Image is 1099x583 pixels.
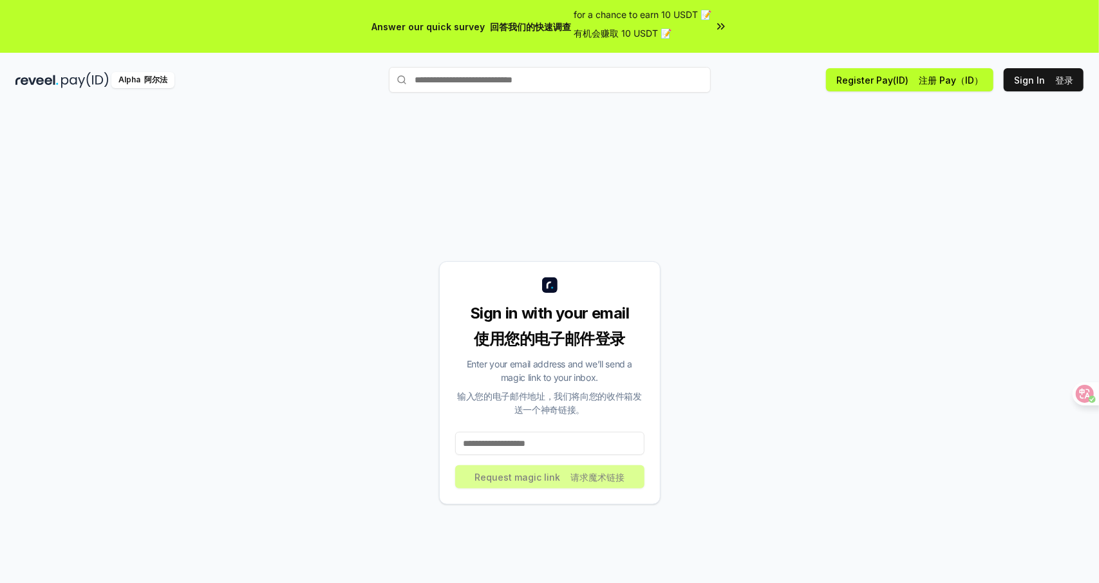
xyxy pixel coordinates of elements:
span: Answer our quick survey [372,20,572,33]
font: 阿尔法 [144,75,167,84]
div: Alpha [111,72,174,88]
font: 输入您的电子邮件地址，我们将向您的收件箱发送一个神奇链接。 [457,391,642,415]
font: 使用您的电子邮件登录 [474,329,625,348]
font: 登录 [1055,75,1073,86]
img: reveel_dark [15,72,59,88]
img: pay_id [61,72,109,88]
span: for a chance to earn 10 USDT 📝 [574,8,712,45]
font: 回答我们的快速调查 [491,21,572,32]
img: logo_small [542,277,558,293]
button: Sign In 登录 [1004,68,1084,91]
font: 有机会赚取 10 USDT 📝 [574,28,672,39]
div: Sign in with your email [455,303,644,355]
font: 注册 Pay（ID） [919,75,983,86]
div: Enter your email address and we’ll send a magic link to your inbox. [455,357,644,421]
button: Register Pay(ID) 注册 Pay（ID） [826,68,993,91]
